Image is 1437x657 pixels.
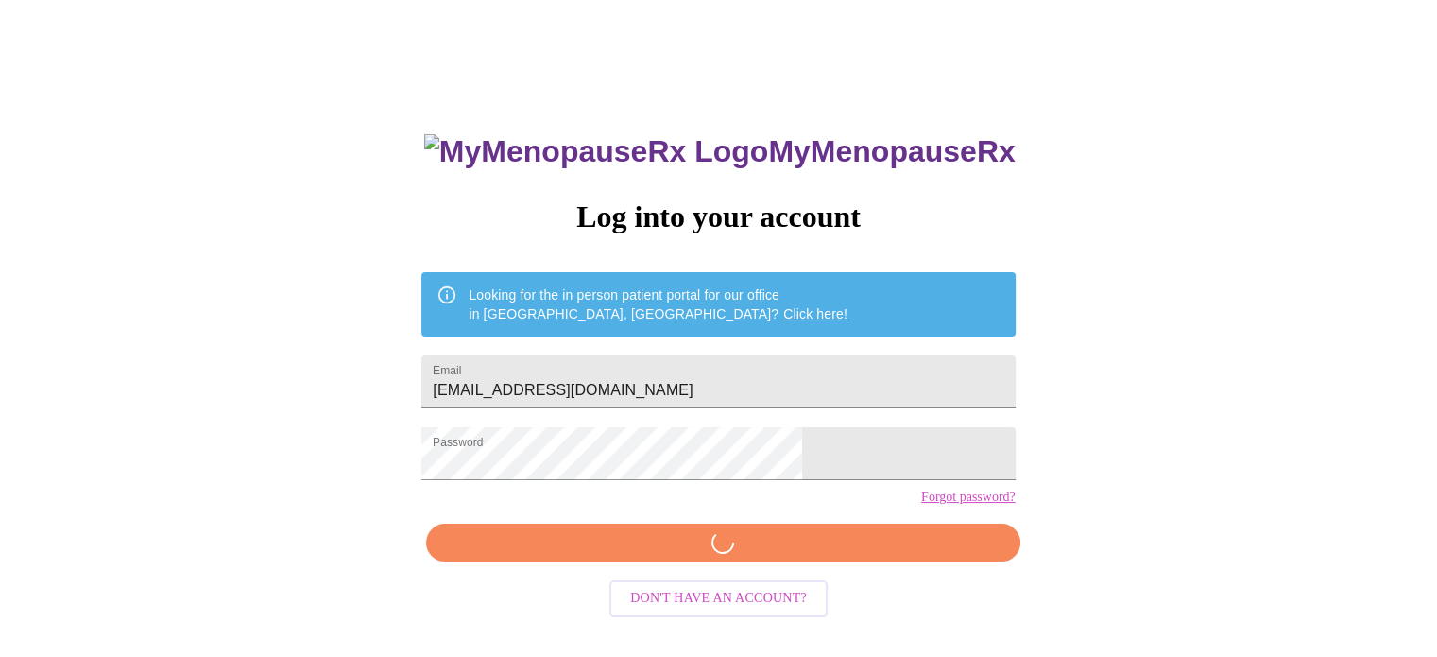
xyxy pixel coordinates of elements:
[421,199,1015,234] h3: Log into your account
[921,490,1016,505] a: Forgot password?
[424,134,1016,169] h3: MyMenopauseRx
[783,306,847,321] a: Click here!
[609,580,828,617] button: Don't have an account?
[469,278,847,331] div: Looking for the in person patient portal for our office in [GEOGRAPHIC_DATA], [GEOGRAPHIC_DATA]?
[605,589,832,605] a: Don't have an account?
[424,134,768,169] img: MyMenopauseRx Logo
[630,587,807,611] span: Don't have an account?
